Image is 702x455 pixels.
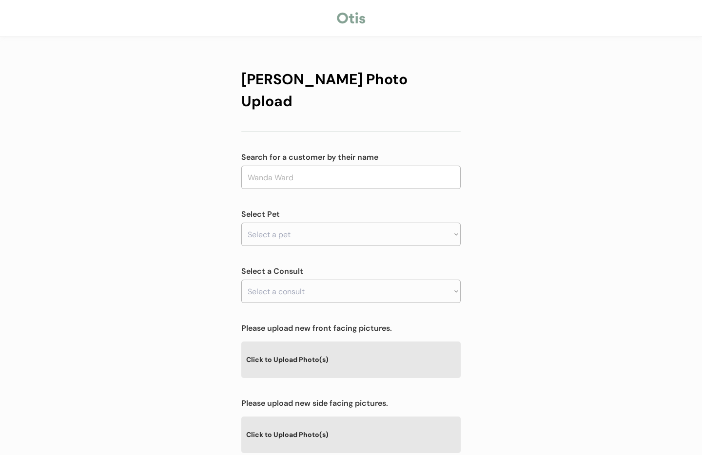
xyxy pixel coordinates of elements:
div: Click to Upload Photo(s) [241,341,461,377]
div: [PERSON_NAME] Photo Upload [241,68,461,112]
div: Select a Consult [241,265,461,277]
div: Please upload new front facing pictures. [241,322,461,334]
div: Click to Upload Photo(s) [241,417,461,452]
div: Select Pet [241,209,461,220]
div: Please upload new side facing pictures. [241,398,461,409]
div: Search for a customer by their name [241,152,461,163]
input: Wanda Ward [241,166,461,189]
